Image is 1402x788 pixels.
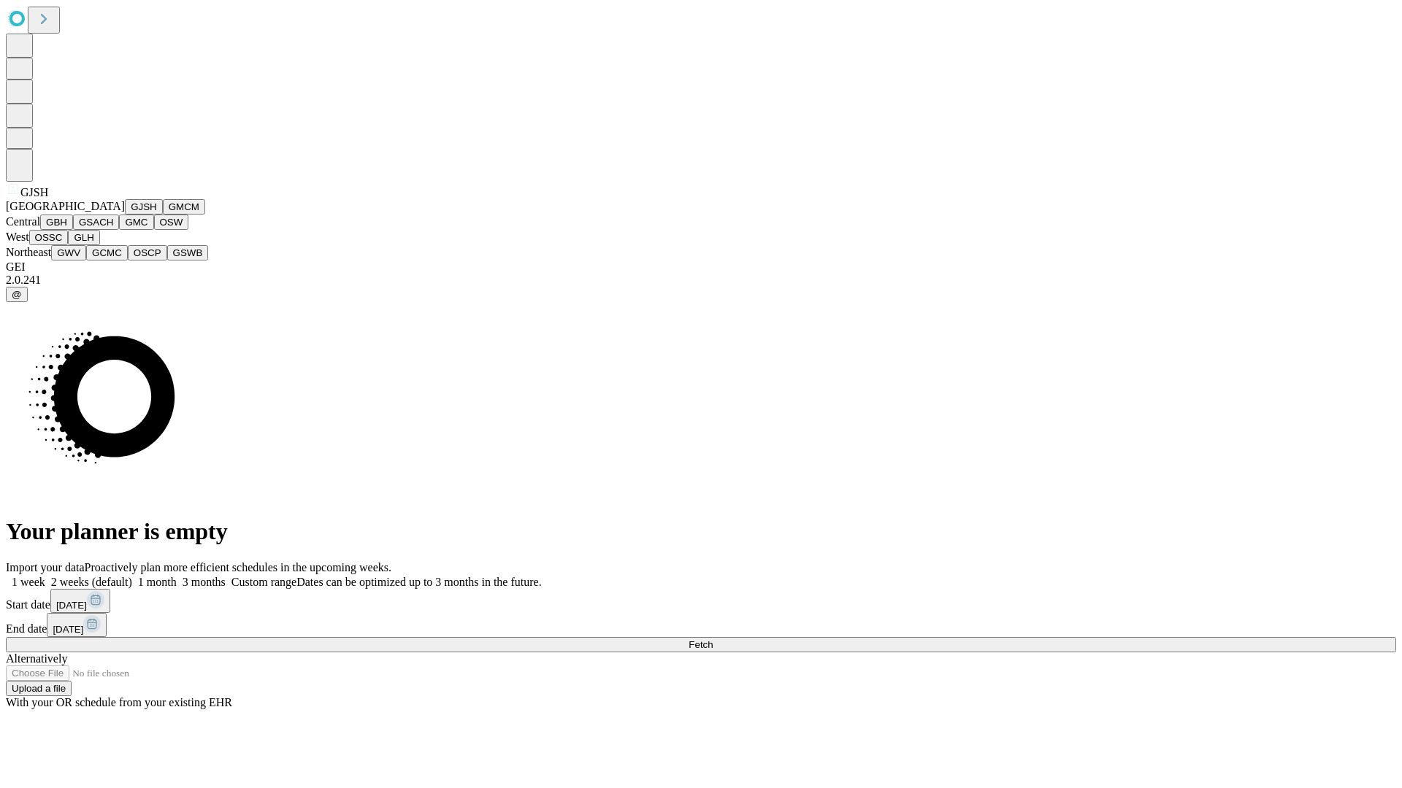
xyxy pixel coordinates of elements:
[53,624,83,635] span: [DATE]
[183,576,226,588] span: 3 months
[6,231,29,243] span: West
[12,289,22,300] span: @
[47,613,107,637] button: [DATE]
[6,518,1396,545] h1: Your planner is empty
[6,696,232,708] span: With your OR schedule from your existing EHR
[6,589,1396,613] div: Start date
[231,576,296,588] span: Custom range
[6,681,72,696] button: Upload a file
[689,639,713,650] span: Fetch
[29,230,69,245] button: OSSC
[51,576,132,588] span: 2 weeks (default)
[167,245,209,260] button: GSWB
[296,576,541,588] span: Dates can be optimized up to 3 months in the future.
[138,576,177,588] span: 1 month
[154,215,189,230] button: OSW
[73,215,119,230] button: GSACH
[20,186,48,198] span: GJSH
[163,199,205,215] button: GMCM
[6,613,1396,637] div: End date
[6,274,1396,287] div: 2.0.241
[6,287,28,302] button: @
[119,215,153,230] button: GMC
[6,652,67,665] span: Alternatively
[6,260,1396,274] div: GEI
[12,576,45,588] span: 1 week
[6,200,125,212] span: [GEOGRAPHIC_DATA]
[86,245,128,260] button: GCMC
[6,215,40,228] span: Central
[85,561,391,573] span: Proactively plan more efficient schedules in the upcoming weeks.
[50,589,110,613] button: [DATE]
[51,245,86,260] button: GWV
[6,246,51,258] span: Northeast
[40,215,73,230] button: GBH
[125,199,163,215] button: GJSH
[6,561,85,573] span: Import your data
[6,637,1396,652] button: Fetch
[128,245,167,260] button: OSCP
[68,230,99,245] button: GLH
[56,600,87,611] span: [DATE]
